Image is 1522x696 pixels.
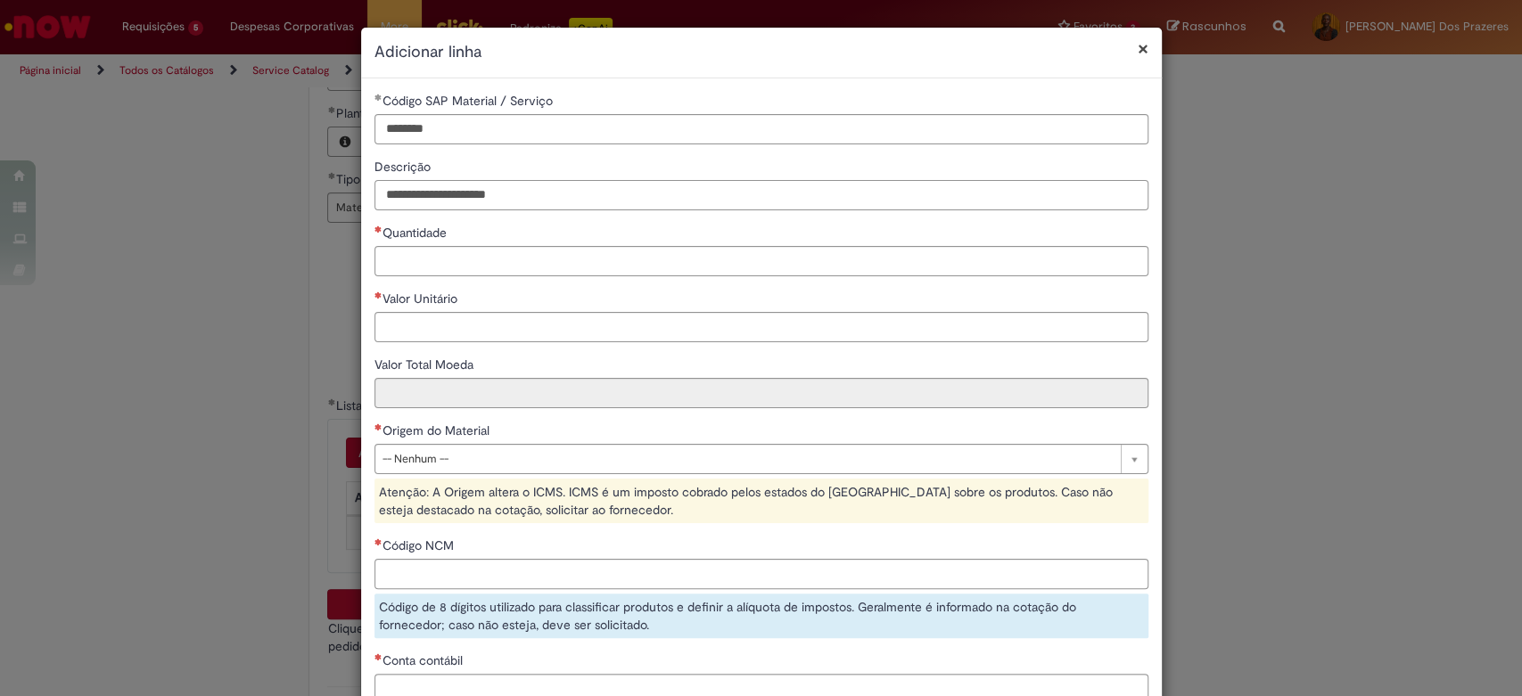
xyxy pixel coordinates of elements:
span: Código NCM [383,537,457,553]
span: Quantidade [383,225,450,241]
span: Código SAP Material / Serviço [383,93,556,109]
input: Descrição [374,180,1148,210]
button: Fechar modal [1138,39,1148,58]
div: Código de 8 dígitos utilizado para classificar produtos e definir a alíquota de impostos. Geralme... [374,594,1148,638]
input: Quantidade [374,246,1148,276]
div: Atenção: A Origem altera o ICMS. ICMS é um imposto cobrado pelos estados do [GEOGRAPHIC_DATA] sob... [374,479,1148,523]
span: Origem do Material [383,422,493,438]
span: Conta contábil [383,652,466,668]
input: Valor Unitário [374,312,1148,342]
input: Código SAP Material / Serviço [374,114,1148,144]
span: Necessários [374,653,383,660]
input: Valor Total Moeda [374,378,1148,408]
span: Valor Unitário [383,291,461,307]
span: Necessários [374,423,383,430]
span: Descrição [374,159,434,175]
input: Código NCM [374,559,1148,589]
span: Obrigatório Preenchido [374,94,383,101]
span: Necessários [374,225,383,233]
span: Necessários [374,291,383,299]
h2: Adicionar linha [374,41,1148,64]
span: Necessários [374,538,383,545]
span: -- Nenhum -- [383,445,1112,473]
span: Somente leitura - Valor Total Moeda [374,356,477,373]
